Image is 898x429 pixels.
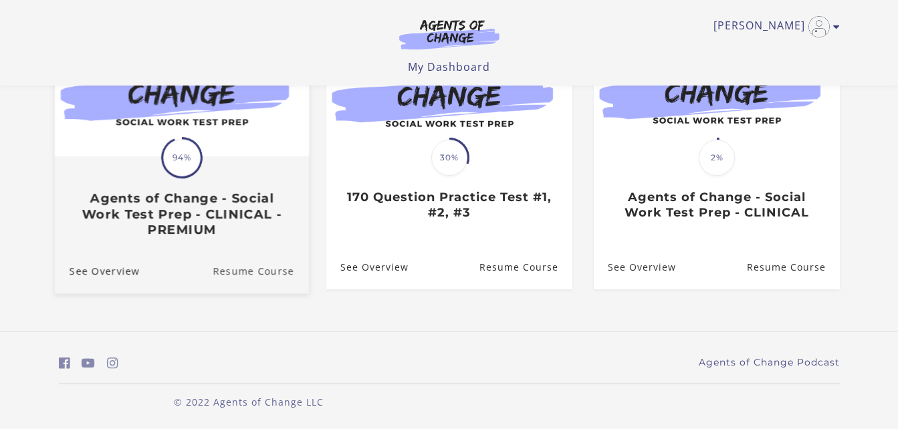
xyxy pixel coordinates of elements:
i: https://www.facebook.com/groups/aswbtestprep (Open in a new window) [59,357,70,370]
a: https://www.facebook.com/groups/aswbtestprep (Open in a new window) [59,353,70,373]
i: https://www.instagram.com/agentsofchangeprep/ (Open in a new window) [107,357,118,370]
h3: 170 Question Practice Test #1, #2, #3 [340,190,558,220]
a: https://www.youtube.com/c/AgentsofChangeTestPrepbyMeaganMitchell (Open in a new window) [82,353,95,373]
p: © 2022 Agents of Change LLC [59,395,439,409]
i: https://www.youtube.com/c/AgentsofChangeTestPrepbyMeaganMitchell (Open in a new window) [82,357,95,370]
a: Agents of Change Podcast [699,355,840,370]
a: My Dashboard [408,59,490,74]
span: 30% [431,140,467,176]
span: 2% [699,140,735,176]
a: https://www.instagram.com/agentsofchangeprep/ (Open in a new window) [107,353,118,373]
h3: Agents of Change - Social Work Test Prep - CLINICAL - PREMIUM [69,190,294,237]
a: Agents of Change - Social Work Test Prep - CLINICAL - PREMIUM: See Overview [54,248,139,293]
a: Agents of Change - Social Work Test Prep - CLINICAL: See Overview [594,245,676,289]
a: Toggle menu [713,16,833,37]
a: Agents of Change - Social Work Test Prep - CLINICAL: Resume Course [746,245,839,289]
span: 94% [163,139,201,176]
a: Agents of Change - Social Work Test Prep - CLINICAL - PREMIUM: Resume Course [213,248,309,293]
h3: Agents of Change - Social Work Test Prep - CLINICAL [608,190,825,220]
img: Agents of Change Logo [385,19,514,49]
a: 170 Question Practice Test #1, #2, #3: See Overview [326,245,409,289]
a: 170 Question Practice Test #1, #2, #3: Resume Course [479,245,572,289]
